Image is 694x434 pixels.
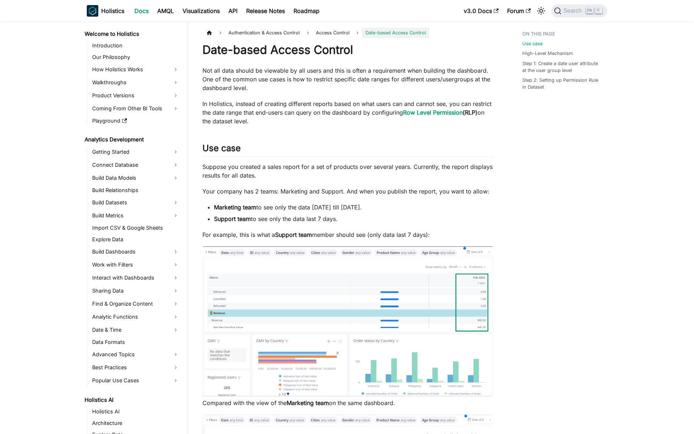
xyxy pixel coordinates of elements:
span: Date-based Access Control [362,27,429,38]
a: Forum [503,5,535,17]
a: Our Philosophy [90,52,181,62]
strong: Marketing team [287,399,329,407]
a: v3.0 Docs [459,5,503,17]
a: Architecture [90,418,181,428]
a: Date & Time [90,324,181,336]
a: Roadmap [289,5,324,17]
a: Docs [130,5,153,17]
a: Import CSV & Google Sheets [90,223,181,233]
a: Holistics AI [82,395,181,405]
a: Row Level Permission [403,109,463,116]
a: Getting Started [90,146,181,158]
p: Your company has 2 teams: Marketing and Support. And when you publish the report, you want to allow: [202,187,493,196]
a: AMQL [153,5,178,17]
a: Use case [522,40,543,47]
strong: Marketing team [214,204,256,211]
a: API [224,5,242,17]
a: Build Datasets [90,197,181,208]
a: Build Data Models [90,172,181,184]
kbd: K [595,7,602,14]
p: Compared with the view of the on the same dashboard. [202,399,493,407]
strong: (RLP) [403,109,477,116]
a: Walkthroughs [90,77,181,88]
a: Analytics Development [82,135,181,145]
strong: Support team [214,215,251,222]
b: Holistics [101,7,124,15]
a: Step 2: Setting up Permission Rule in Dataset [522,77,603,90]
img: Holistics [87,5,98,17]
p: In Holistics, instead of creating different reports based on what users can and cannot see, you c... [202,99,493,125]
a: HolisticsHolistics [87,5,124,17]
p: Not all data should be viewable by all users and this is often a requirement when building the da... [202,66,493,92]
a: Product Versions [90,90,181,101]
a: Work with Filters [90,259,181,271]
a: Coming From Other BI Tools [90,103,181,114]
a: Visualizations [178,5,224,17]
nav: Breadcrumbs [202,27,493,38]
a: Welcome to Holistics [82,29,181,39]
button: Switch between dark and light mode (currently light mode) [535,5,547,17]
a: Explore Data [90,234,181,244]
a: Connect Database [90,159,181,171]
li: to see only the data last 7 days. [214,214,493,223]
span: Search [561,8,586,14]
a: Step 1: Create a date user attribute at the user group level [522,60,603,74]
a: Access Control [312,27,353,38]
a: Holistics AI [90,407,181,417]
a: Interact with Dashboards [90,272,181,284]
a: Introduction [90,41,181,51]
h2: Use case [202,143,493,157]
span: Access Control [316,30,350,35]
h1: Date-based Access Control [202,43,493,57]
a: Release Notes [242,5,289,17]
a: Build Dashboards [90,246,181,258]
a: Home page [202,27,216,38]
a: Sharing Data [90,285,181,297]
button: Search (Ctrl+K) [551,4,607,17]
a: High-Level Mechanism [522,50,573,57]
a: Build Metrics [90,210,181,221]
a: Best Practices [90,362,181,373]
a: Playground [90,116,181,126]
p: For example, this is what a member should see (only data last 7 days): [202,230,493,239]
nav: Docs sidebar [80,22,188,434]
a: Popular Use Cases [90,375,181,386]
a: How Holistics Works [90,64,181,75]
a: Data Formats [90,337,181,347]
p: Suppose you created a sales report for a set of products over several years. Currently, the repor... [202,162,493,180]
span: Authentication & Access Control [225,27,303,38]
a: Analytic Functions [90,311,181,323]
a: Advanced Topics [90,349,181,360]
strong: Support team [275,231,312,238]
a: Find & Organize Content [90,298,181,310]
img: What Support team should see [202,246,493,396]
a: Build Relationships [90,185,181,195]
li: to see only the data [DATE] till [DATE]. [214,203,493,212]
